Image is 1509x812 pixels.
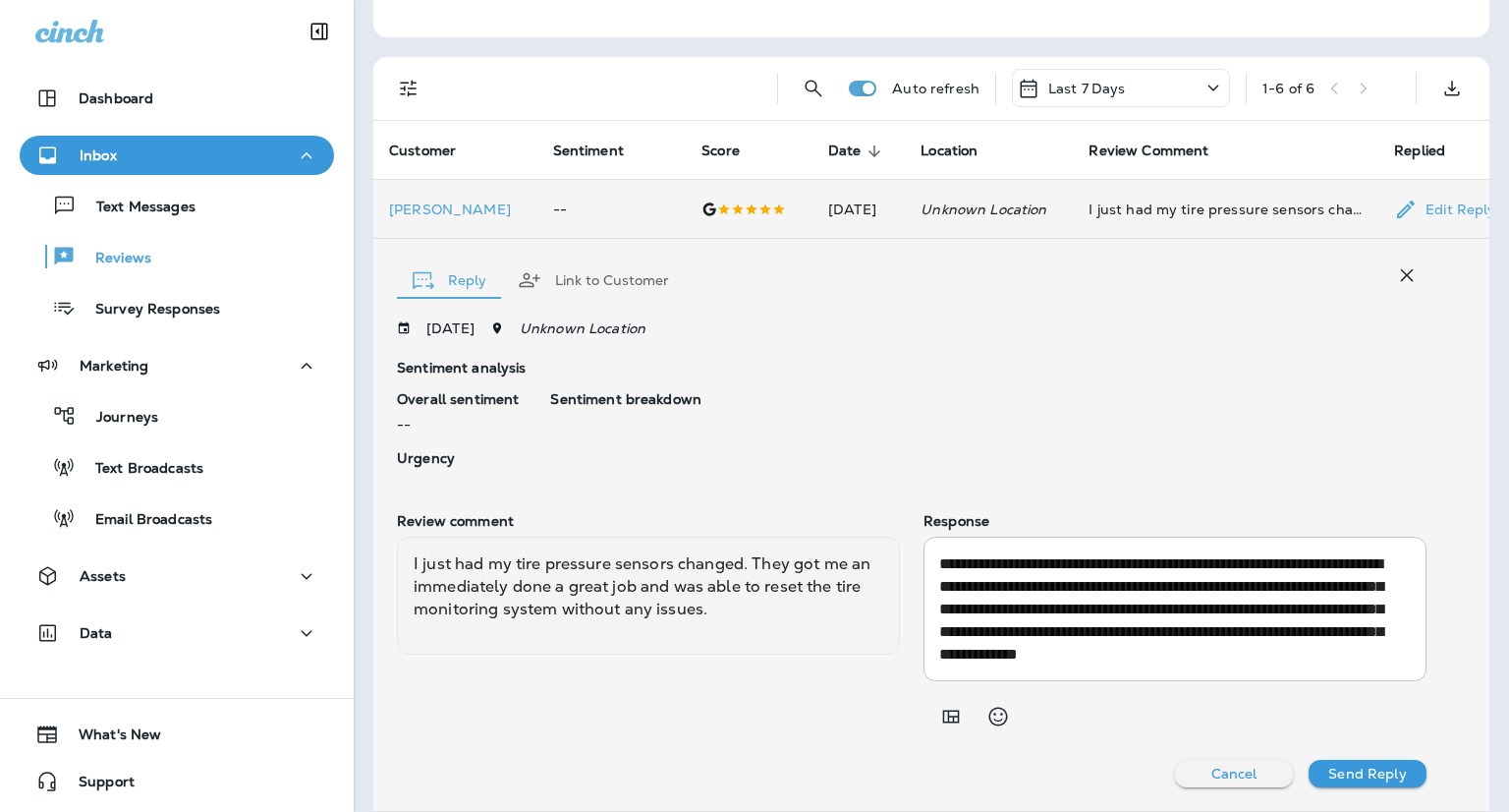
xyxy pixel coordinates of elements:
p: Marketing [80,358,148,374]
span: Sentiment [553,143,624,159]
p: Text Broadcasts [76,460,203,479]
p: [PERSON_NAME] [389,202,522,217]
div: Click to view Customer Drawer [389,202,522,217]
button: Email Broadcasts [20,497,334,539]
button: Select an emoji [978,697,1018,736]
span: Review Comment [1089,143,1234,160]
span: Date [828,143,862,159]
span: Replied [1394,143,1445,159]
button: Text Broadcasts [20,446,334,488]
button: Collapse Sidebar [292,12,347,51]
span: Score [701,143,765,160]
p: Dashboard [79,90,153,106]
div: I just had my tire pressure sensors changed. They got me an immediately done a great job and was ... [397,537,900,655]
p: Last 7 Days [1048,81,1126,96]
p: Survey Responses [76,301,220,319]
button: Add in a premade template [931,697,971,736]
button: Link to Customer [502,245,685,316]
span: What's New [59,726,161,750]
button: Survey Responses [20,287,334,328]
button: Send Reply [1309,760,1426,787]
button: Data [20,613,334,653]
button: Filters [389,69,428,108]
span: Sentiment [553,143,649,160]
p: Edit Reply [1418,202,1495,217]
span: Location [921,143,1003,160]
button: Reviews [20,236,334,277]
p: Reviews [76,250,151,268]
div: 1 - 6 of 6 [1262,81,1314,96]
p: Journeys [77,409,158,428]
p: Email Broadcasts [76,511,212,530]
span: Score [701,143,740,159]
p: Data [80,625,113,641]
span: Location [921,143,978,159]
button: Support [20,762,334,801]
p: Cancel [1211,766,1257,782]
p: Auto refresh [892,81,979,96]
p: Assets [80,568,126,584]
button: Inbox [20,136,334,175]
span: Support [59,774,135,797]
div: I just had my tire pressure sensors changed. They got me an immediately done a great job and was ... [1089,200,1363,219]
p: Send Reply [1328,766,1406,782]
p: [DATE] [426,320,475,336]
p: Response [923,513,1426,529]
em: Unknown Location [520,319,645,337]
button: Journeys [20,395,334,436]
p: Inbox [80,147,117,163]
p: Overall sentiment [397,391,519,407]
span: Review Comment [1089,143,1208,159]
button: What's New [20,715,334,754]
button: Export as CSV [1432,69,1472,108]
button: Search Reviews [794,69,833,108]
td: [DATE] [812,180,905,239]
button: Marketing [20,346,334,385]
button: Dashboard [20,79,334,118]
button: Cancel [1175,760,1293,787]
button: Reply [397,245,502,316]
td: -- [537,180,687,239]
p: Review comment [397,513,900,529]
button: Assets [20,556,334,596]
p: Text Messages [77,199,196,217]
span: Customer [389,143,481,160]
p: Urgency [397,450,519,466]
span: Replied [1394,143,1471,160]
span: Date [828,143,887,160]
span: Customer [389,143,456,159]
button: Text Messages [20,185,334,226]
p: Sentiment breakdown [550,391,1426,407]
p: Sentiment analysis [397,360,1426,376]
em: Unknown Location [921,201,1046,218]
div: -- [397,391,519,435]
